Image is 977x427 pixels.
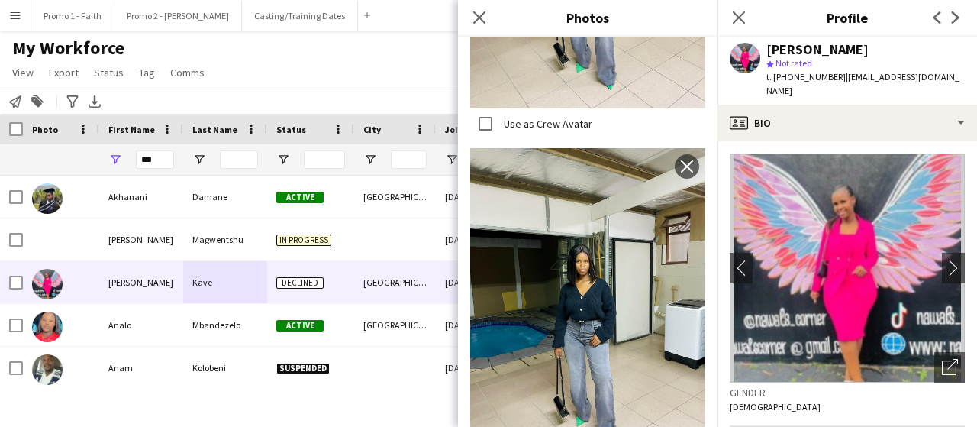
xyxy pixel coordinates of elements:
div: Anam [99,347,183,389]
div: [DATE] [436,218,515,260]
div: [DATE] [436,176,515,218]
span: Tag [139,66,155,79]
input: City Filter Input [391,150,427,169]
img: Ana Kave [32,269,63,299]
div: [GEOGRAPHIC_DATA] [354,176,436,218]
div: Kolobeni [183,347,267,389]
img: Crew avatar or photo [730,154,965,383]
button: Promo 1 - Faith [31,1,114,31]
input: Status Filter Input [304,150,345,169]
h3: Gender [730,386,965,400]
button: Open Filter Menu [363,153,377,167]
span: Photo [32,124,58,135]
img: Akhanani Damane [32,183,63,214]
input: Last Name Filter Input [220,150,258,169]
div: [DATE] [436,304,515,346]
div: [PERSON_NAME] [766,43,869,57]
div: [GEOGRAPHIC_DATA] [354,304,436,346]
button: Casting/Training Dates [242,1,358,31]
button: Open Filter Menu [276,153,290,167]
button: Open Filter Menu [108,153,122,167]
span: t. [PHONE_NUMBER] [766,71,846,82]
span: Active [276,320,324,332]
div: Analo [99,304,183,346]
span: Comms [170,66,205,79]
span: Active [276,192,324,203]
label: Use as Crew Avatar [501,117,592,131]
div: Damane [183,176,267,218]
a: Export [43,63,85,82]
span: Export [49,66,79,79]
span: In progress [276,235,331,246]
div: Bio [717,105,977,141]
img: Analo Mbandezelo [32,312,63,342]
div: Kave [183,261,267,303]
h3: Profile [717,8,977,27]
div: Open photos pop-in [934,352,965,383]
span: Declined [276,277,324,289]
div: [GEOGRAPHIC_DATA] [354,261,436,303]
span: Last Name [192,124,237,135]
span: [DEMOGRAPHIC_DATA] [730,401,821,412]
span: My Workforce [12,37,124,60]
div: [PERSON_NAME] [99,218,183,260]
span: First Name [108,124,155,135]
h3: Photos [458,8,717,27]
div: Magwentshu [183,218,267,260]
span: | [EMAIL_ADDRESS][DOMAIN_NAME] [766,71,959,96]
span: Not rated [775,57,812,69]
span: City [363,124,381,135]
div: Mbandezelo [183,304,267,346]
a: Status [88,63,130,82]
div: Akhanani [99,176,183,218]
div: [DATE] [436,261,515,303]
div: [DATE] [436,347,515,389]
span: Joined [445,124,475,135]
button: Open Filter Menu [445,153,459,167]
a: Tag [133,63,161,82]
span: Status [94,66,124,79]
button: Promo 2 - [PERSON_NAME] [114,1,242,31]
a: Comms [164,63,211,82]
input: First Name Filter Input [136,150,174,169]
app-action-btn: Export XLSX [85,92,104,111]
button: Open Filter Menu [192,153,206,167]
span: View [12,66,34,79]
app-action-btn: Notify workforce [6,92,24,111]
span: Suspended [276,363,330,374]
app-action-btn: Add to tag [28,92,47,111]
span: Status [276,124,306,135]
div: [PERSON_NAME] [99,261,183,303]
app-action-btn: Advanced filters [63,92,82,111]
a: View [6,63,40,82]
img: Anam Kolobeni [32,354,63,385]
